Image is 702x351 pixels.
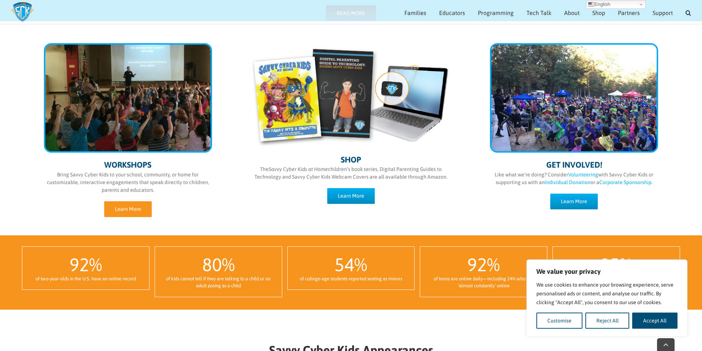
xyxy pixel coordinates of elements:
span: Support [653,10,673,16]
span: Tech Talk [526,10,551,16]
span: % [354,254,367,275]
span: 54 [335,254,354,275]
img: programming-sm [45,45,211,151]
p: The children’s book series, Digital Parenting Guides to Technology and Savvy Cyber Kids Webcam Co... [252,165,450,181]
span: GET INVOLVED! [546,160,602,169]
a: Volunteering [568,172,598,178]
span: 92 [69,254,89,275]
a: Individual Donation [545,179,590,185]
span: Learn More [338,193,364,199]
span: % [487,254,500,275]
button: Reject All [585,313,630,329]
p: We use cookies to enhance your browsing experience, serve personalised ads or content, and analys... [536,280,678,307]
span: Shop [592,10,605,16]
img: Savvy Cyber Kids Logo [11,2,34,22]
span: % [89,254,102,275]
a: Learn More [550,194,598,209]
p: Like what we’re doing? Consider with Savvy Cyber Kids or supporting us with an or a . [490,171,658,186]
img: get-involved-sm [491,45,657,151]
span: 92 [467,254,487,275]
span: SHOP [341,155,361,164]
span: Learn More [561,198,587,205]
button: Customise [536,313,582,329]
img: en [588,1,594,7]
span: Programming [478,10,514,16]
i: Savvy Cyber Kids at Home [269,166,328,172]
img: shop-sm [252,45,450,148]
a: Corporate Sponsorship [599,179,652,185]
span: Learn More [115,206,141,212]
a: Learn More [327,188,375,204]
a: Learn More [104,201,152,217]
span: Partners [618,10,640,16]
span: % [222,254,235,275]
p: Bring Savvy Cyber Kids to your school, community, or home for customizable, interactive engagemen... [44,171,212,194]
div: of teens are online daily—including 24% who are ‘almost constantly’ online [427,275,540,290]
span: 80 [202,254,222,275]
div: of kids cannot tell if they are talking to a child or an adult posing as a child [162,275,275,290]
span: Families [404,10,426,16]
span: WORKSHOPS [104,160,151,169]
p: We value your privacy [536,267,678,276]
div: of college-age students reported sexting as minors [295,275,407,283]
span: 95 [600,254,620,275]
span: Educators [439,10,465,16]
span: About [564,10,580,16]
div: of two-year-olds in the U.S. have an online record [30,275,142,283]
span: % [620,254,633,275]
button: Accept All [632,313,678,329]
